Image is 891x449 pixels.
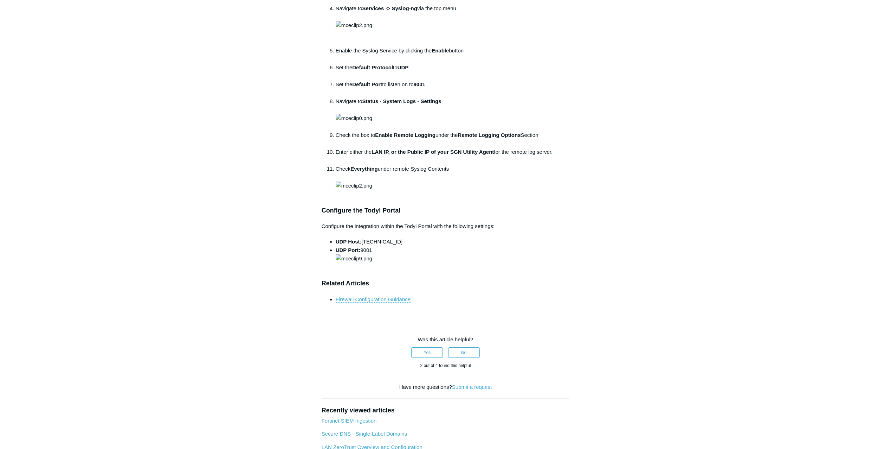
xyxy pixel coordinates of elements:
strong: Everything [350,166,378,172]
a: Firewall Configuration Guidance [336,296,411,303]
li: Enable the Syslog Service by clicking the button [336,46,570,63]
strong: Default Protocol [352,64,393,70]
li: Set the to listen on to [336,80,570,97]
li: Check under remote Syslog Contents [336,165,570,198]
img: mceclip2.png [336,21,372,30]
strong: Services -> Syslog-ng [362,5,417,11]
strong: Enable [432,48,449,53]
strong: Remote Logging Options [458,132,521,138]
button: This article was not helpful [448,347,480,358]
img: mceclip9.png [336,254,372,263]
img: mceclip2.png [336,182,372,190]
strong: UDP Port: [336,247,361,253]
div: Have more questions? [322,383,570,391]
li: 9001 [336,246,570,271]
a: Secure DNS - Single-Label Domains [322,431,407,437]
a: Submit a request [452,384,492,390]
img: mceclip0.png [336,114,372,122]
a: Fortinet SIEM Ingestion [322,418,377,424]
strong: LAN IP, or the Public IP of your SGN Utility Agent [372,149,494,155]
li: Enter either the for the remote log server. [336,148,570,165]
strong: 9001 [413,81,425,87]
span: 2 out of 4 found this helpful [420,363,471,368]
strong: Status - System Logs - Settings [362,98,441,104]
strong: Enable Remote Logging [375,132,435,138]
h2: Recently viewed articles [322,406,570,415]
h3: Configure the Todyl Portal [322,205,570,216]
button: This article was helpful [411,347,443,358]
li: Check the box to under the Section [336,131,570,148]
li: Navigate to [336,97,570,131]
strong: Default Port [352,81,382,87]
li: Set the to [336,63,570,80]
h3: Related Articles [322,278,570,289]
li: Navigate to via the top menu [336,4,570,46]
p: Configure the integration within the Todyl Portal with the following settings: [322,222,570,230]
li: [TECHNICAL_ID] [336,238,570,246]
span: Was this article helpful? [418,336,473,342]
strong: UDP Host: [336,239,362,245]
strong: UDP [398,64,409,70]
